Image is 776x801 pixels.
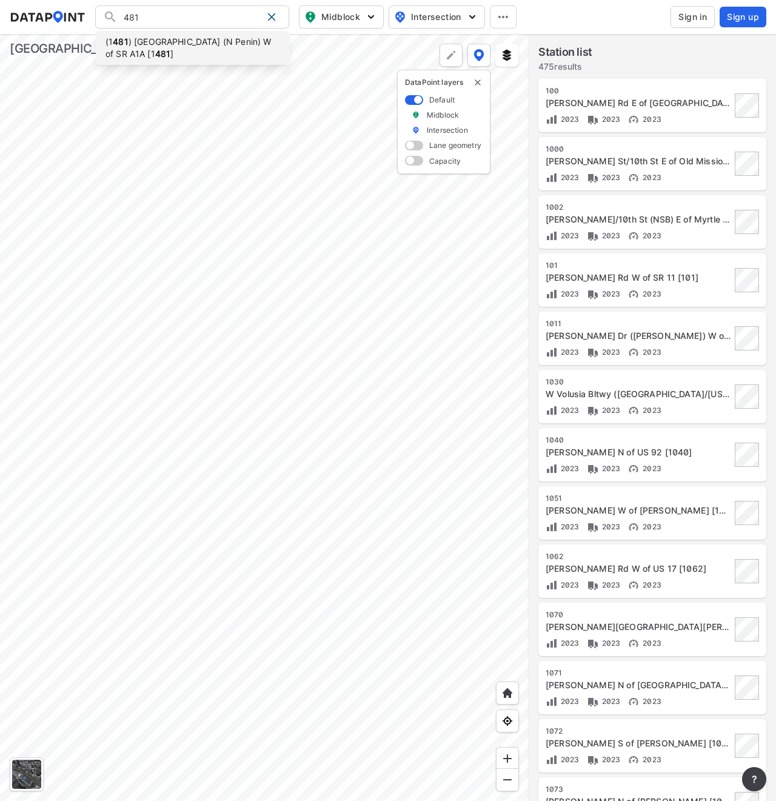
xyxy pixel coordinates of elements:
span: 2023 [640,464,661,473]
label: Intersection [427,125,468,135]
img: Vehicle speed [627,230,640,242]
img: Volume count [546,172,558,184]
img: Vehicle speed [627,404,640,417]
label: Lane geometry [429,140,481,150]
button: Sign in [671,6,715,28]
span: 2023 [599,697,621,706]
div: Clear search [262,7,281,27]
img: Vehicle speed [627,637,640,649]
span: 2023 [558,406,580,415]
div: 1000 [546,144,731,154]
div: Kepler Rd N of US 92 [1040] [546,446,731,458]
div: Arredondo Grant Rd E of Spring Garden Ranch Rd [100] [546,97,731,109]
div: 101 [546,261,731,270]
img: layers.ee07997e.svg [501,49,513,61]
img: Vehicle class [587,521,599,533]
img: Volume count [546,404,558,417]
img: Vehicle speed [627,113,640,126]
img: Volume count [546,579,558,591]
span: 2023 [640,638,661,648]
div: Lake Helen-Osteen Rd N of Elkcam Blvd [1071] [546,679,731,691]
img: map_pin_int.54838e6b.svg [393,10,407,24]
img: map_pin_mid.602f9df1.svg [303,10,318,24]
div: Toggle basemap [10,757,44,791]
span: 2023 [558,755,580,764]
img: Volume count [546,695,558,708]
span: 2023 [599,406,621,415]
span: 2023 [640,697,661,706]
div: 1040 [546,435,731,445]
div: Zoom in [496,747,519,770]
div: Josephine St/10th St E of Old Mission Rd [1000] [546,155,731,167]
span: 2023 [599,231,621,240]
span: 2023 [640,522,661,531]
button: delete [473,78,483,87]
img: Volume count [546,521,558,533]
strong: 481 [155,49,170,59]
img: MAAAAAElFTkSuQmCC [501,774,513,786]
img: Vehicle speed [627,463,640,475]
div: [GEOGRAPHIC_DATA] [GEOGRAPHIC_DATA] [10,40,253,57]
img: ZvzfEJKXnyWIrJytrsY285QMwk63cM6Drc+sIAAAAASUVORK5CYII= [501,752,513,765]
div: 1073 [546,785,731,794]
span: Sign in [678,11,707,23]
div: Lake Helen-Osteen Rd S of Catalina Blvd [1072] [546,737,731,749]
div: 1072 [546,726,731,736]
img: Volume count [546,637,558,649]
img: Volume count [546,230,558,242]
div: 1011 [546,319,731,329]
span: 2023 [558,173,580,182]
img: Volume count [546,288,558,300]
img: marker_Intersection.6861001b.svg [412,125,420,135]
div: 1071 [546,668,731,678]
img: Volume count [546,463,558,475]
span: 2023 [558,638,580,648]
button: DataPoint layers [467,44,490,67]
span: 2023 [599,173,621,182]
div: 1051 [546,494,731,503]
img: 5YPKRKmlfpI5mqlR8AD95paCi+0kK1fRFDJSaMmawlwaeJcJwk9O2fotCW5ve9gAAAAASUVORK5CYII= [365,11,377,23]
img: Vehicle speed [627,521,640,533]
img: Vehicle class [587,288,599,300]
div: 1070 [546,610,731,620]
button: Sign up [720,7,766,27]
img: Vehicle class [587,404,599,417]
label: 475 results [538,61,592,73]
img: close-external-leyer.3061a1c7.svg [473,78,483,87]
div: Polygon tool [440,44,463,67]
a: Sign up [717,7,766,27]
img: Vehicle class [587,172,599,184]
span: 2023 [558,580,580,589]
img: 5YPKRKmlfpI5mqlR8AD95paCi+0kK1fRFDJSaMmawlwaeJcJwk9O2fotCW5ve9gAAAAASUVORK5CYII= [466,11,478,23]
span: Intersection [394,10,477,24]
span: 2023 [640,580,661,589]
div: 100 [546,86,731,96]
img: Vehicle class [587,754,599,766]
img: Vehicle speed [627,288,640,300]
span: Midblock [304,10,376,24]
label: Station list [538,44,592,61]
div: Kicklighter Rd W of Lake Helen-Osteen Rd [1051] [546,504,731,517]
label: Midblock [427,110,459,120]
span: 2023 [558,522,580,531]
span: 2023 [599,464,621,473]
span: 2023 [599,289,621,298]
input: Search [118,7,262,27]
img: Volume count [546,346,558,358]
img: Vehicle speed [627,172,640,184]
span: 2023 [640,347,661,357]
span: 2023 [558,231,580,240]
img: Vehicle class [587,463,599,475]
span: 2023 [558,347,580,357]
img: Vehicle speed [627,754,640,766]
div: W Volusia Bltwy (Veterans Memorial Pkwy Extension/Kentucky) N of Graves Ave [1030] [546,388,731,400]
div: Lake Helen-Osteen Rd N of Howland Blvd [1070] [546,621,731,633]
img: Vehicle class [587,346,599,358]
img: Volume count [546,754,558,766]
div: Lake George Rd W of US 17 [1062] [546,563,731,575]
img: +Dz8AAAAASUVORK5CYII= [445,49,457,61]
div: Josephine St/10th St (NSB) E of Myrtle Rd [1002] [546,213,731,226]
li: (1 ) [GEOGRAPHIC_DATA] (N Penin) W of SR A1A [1 ] [96,31,290,65]
img: Vehicle class [587,695,599,708]
img: zeq5HYn9AnE9l6UmnFLPAAAAAElFTkSuQmCC [501,715,513,727]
